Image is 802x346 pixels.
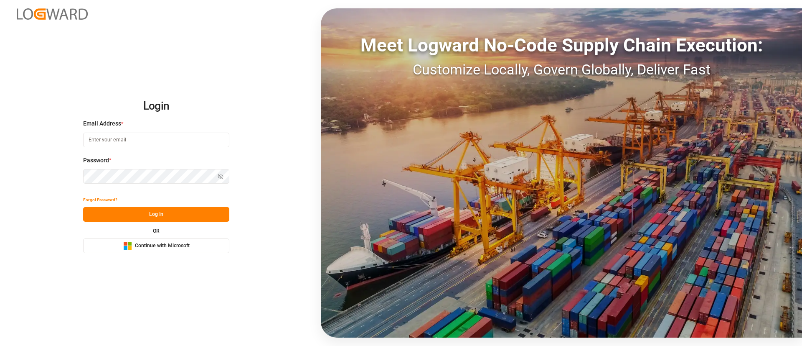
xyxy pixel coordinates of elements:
div: Customize Locally, Govern Globally, Deliver Fast [321,59,802,80]
button: Log In [83,207,229,222]
span: Continue with Microsoft [135,242,190,250]
img: Logward_new_orange.png [17,8,88,20]
h2: Login [83,93,229,120]
button: Forgot Password? [83,192,117,207]
button: Continue with Microsoft [83,238,229,253]
div: Meet Logward No-Code Supply Chain Execution: [321,31,802,59]
span: Password [83,156,109,165]
input: Enter your email [83,133,229,147]
span: Email Address [83,119,121,128]
small: OR [153,228,160,233]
